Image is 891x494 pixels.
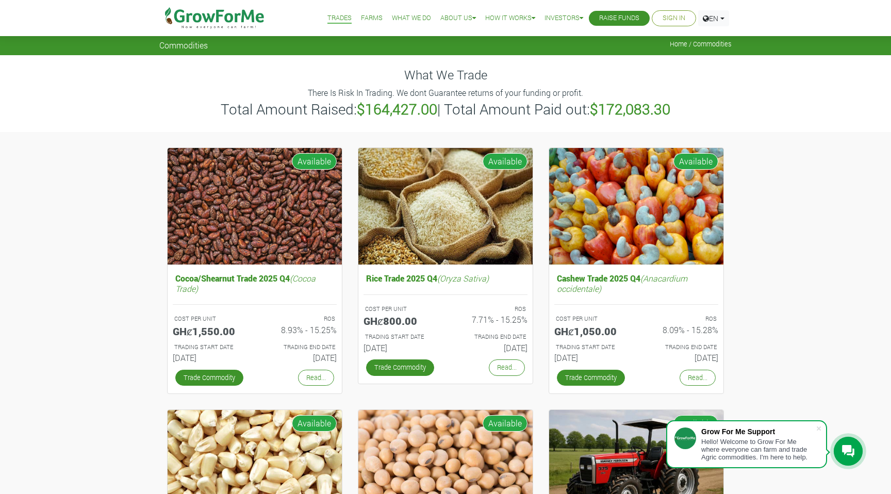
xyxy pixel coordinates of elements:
p: ROS [264,315,335,323]
h6: [DATE] [453,343,527,353]
a: Farms [361,13,383,24]
h6: [DATE] [554,353,629,363]
a: Rice Trade 2025 Q4(Oryza Sativa) COST PER UNIT GHȼ800.00 ROS 7.71% - 15.25% TRADING START DATE [D... [364,271,527,357]
a: Read... [680,370,716,386]
i: (Anacardium occidentale) [557,273,687,293]
a: Investors [544,13,583,24]
b: $164,427.00 [357,100,437,119]
h6: [DATE] [644,353,718,363]
span: Available [292,415,337,432]
i: (Cocoa Trade) [175,273,316,293]
p: Estimated Trading Start Date [365,333,436,341]
p: COST PER UNIT [365,305,436,314]
p: ROS [455,305,526,314]
a: Read... [298,370,334,386]
b: $172,083.30 [590,100,670,119]
span: Home / Commodities [670,40,732,48]
span: Available [483,153,527,170]
h5: GHȼ1,550.00 [173,325,247,337]
h6: [DATE] [262,353,337,363]
div: Hello! Welcome to Grow For Me where everyone can farm and trade Agric commodities. I'm here to help. [701,438,816,461]
h6: [DATE] [173,353,247,363]
a: Raise Funds [599,13,639,24]
a: Cashew Trade 2025 Q4(Anacardium occidentale) COST PER UNIT GHȼ1,050.00 ROS 8.09% - 15.28% TRADING... [554,271,718,367]
h4: What We Trade [159,68,732,83]
p: Estimated Trading Start Date [174,343,245,352]
h6: 7.71% - 15.25% [453,315,527,324]
h5: Cocoa/Shearnut Trade 2025 Q4 [173,271,337,295]
a: How it Works [485,13,535,24]
img: growforme image [549,148,723,265]
p: Estimated Trading End Date [264,343,335,352]
a: EN [698,10,729,26]
a: What We Do [392,13,431,24]
span: Available [292,153,337,170]
p: Estimated Trading Start Date [556,343,627,352]
a: Cocoa/Shearnut Trade 2025 Q4(Cocoa Trade) COST PER UNIT GHȼ1,550.00 ROS 8.93% - 15.25% TRADING ST... [173,271,337,367]
span: Available [483,415,527,432]
h5: GHȼ1,050.00 [554,325,629,337]
i: (Oryza Sativa) [437,273,489,284]
a: Sign In [663,13,685,24]
h5: Rice Trade 2025 Q4 [364,271,527,286]
div: Grow For Me Support [701,427,816,436]
span: Available [673,153,718,170]
h6: 8.93% - 15.25% [262,325,337,335]
a: About Us [440,13,476,24]
img: growforme image [358,148,533,265]
p: Estimated Trading End Date [646,343,717,352]
p: COST PER UNIT [174,315,245,323]
a: Trade Commodity [557,370,625,386]
p: There Is Risk In Trading. We dont Guarantee returns of your funding or profit. [161,87,730,99]
h5: Cashew Trade 2025 Q4 [554,271,718,295]
h6: [DATE] [364,343,438,353]
h6: 8.09% - 15.28% [644,325,718,335]
a: Trade Commodity [366,359,434,375]
span: Commodities [159,40,208,50]
a: Trade Commodity [175,370,243,386]
img: growforme image [168,148,342,265]
a: Read... [489,359,525,375]
span: Available [673,415,718,432]
h3: Total Amount Raised: | Total Amount Paid out: [161,101,730,118]
p: ROS [646,315,717,323]
p: COST PER UNIT [556,315,627,323]
a: Trades [327,13,352,24]
h5: GHȼ800.00 [364,315,438,327]
p: Estimated Trading End Date [455,333,526,341]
